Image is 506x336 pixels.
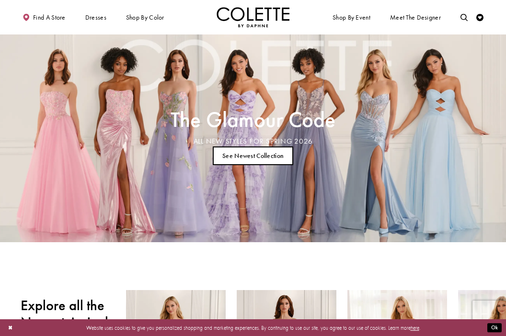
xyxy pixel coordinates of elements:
[171,137,335,146] h4: ALL NEW STYLES FOR SPRING 2026
[487,323,502,332] button: Submit Dialog
[213,146,294,165] a: See Newest Collection The Glamour Code ALL NEW STYLES FOR SPRING 2026
[21,297,115,331] h2: Explore all the Newest Arrivals
[171,110,335,130] h2: The Glamour Code
[4,321,16,334] button: Close Dialog
[52,323,454,332] p: Website uses cookies to give you personalized shopping and marketing experiences. By continuing t...
[411,324,419,331] a: here
[168,143,337,168] ul: Slider Links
